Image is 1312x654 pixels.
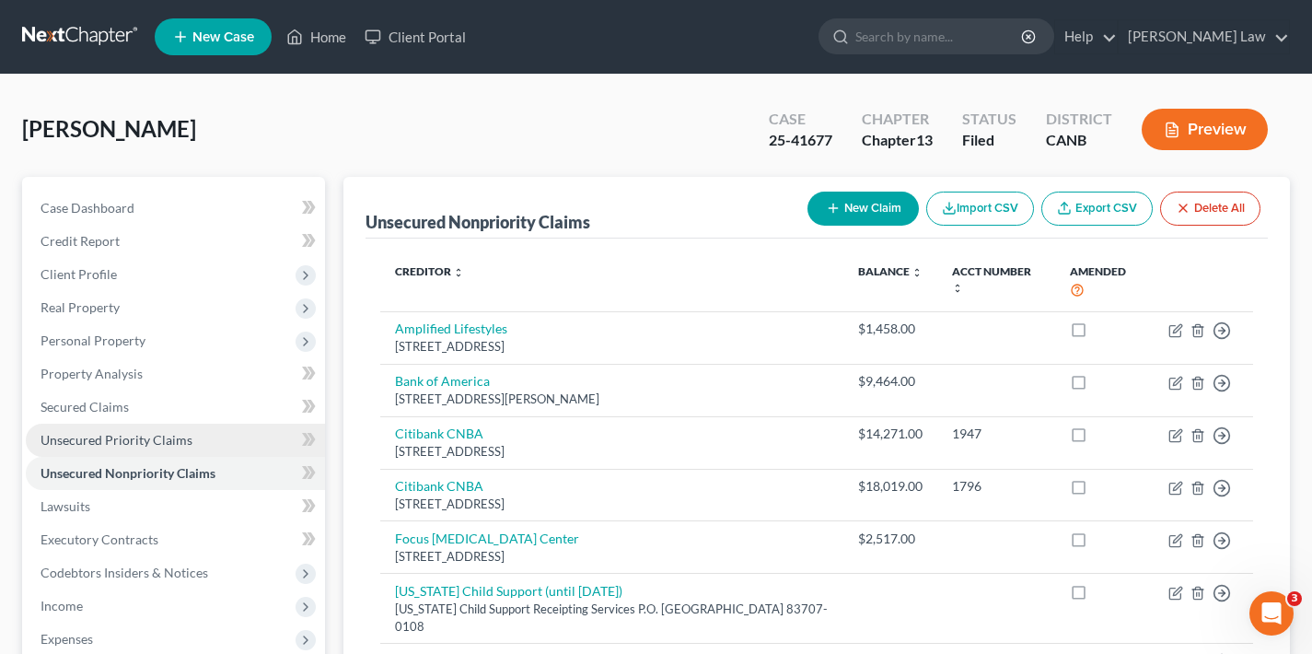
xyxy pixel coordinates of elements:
[26,357,325,391] a: Property Analysis
[1160,192,1260,226] button: Delete All
[26,523,325,556] a: Executory Contracts
[952,477,1039,496] div: 1796
[1055,20,1117,53] a: Help
[41,465,215,481] span: Unsecured Nonpriority Claims
[26,457,325,490] a: Unsecured Nonpriority Claims
[395,443,829,461] div: [STREET_ADDRESS]
[807,192,919,226] button: New Claim
[395,338,829,356] div: [STREET_ADDRESS]
[769,109,832,130] div: Case
[952,264,1031,294] a: Acct Number unfold_more
[395,264,464,278] a: Creditor unfold_more
[952,425,1039,443] div: 1947
[962,109,1016,130] div: Status
[858,477,923,496] div: $18,019.00
[858,372,923,391] div: $9,464.00
[911,267,923,278] i: unfold_more
[395,496,829,513] div: [STREET_ADDRESS]
[1142,109,1268,150] button: Preview
[952,283,963,294] i: unfold_more
[41,333,145,348] span: Personal Property
[41,531,158,547] span: Executory Contracts
[41,598,83,613] span: Income
[453,267,464,278] i: unfold_more
[26,490,325,523] a: Lawsuits
[41,399,129,415] span: Secured Claims
[277,20,355,53] a: Home
[366,211,590,233] div: Unsecured Nonpriority Claims
[41,432,192,448] span: Unsecured Priority Claims
[858,530,923,548] div: $2,517.00
[41,233,120,249] span: Credit Report
[26,391,325,424] a: Secured Claims
[41,366,143,381] span: Property Analysis
[962,130,1016,151] div: Filed
[41,565,208,580] span: Codebtors Insiders & Notices
[1041,192,1153,226] a: Export CSV
[926,192,1034,226] button: Import CSV
[1249,591,1294,636] iframe: Intercom live chat
[395,373,490,389] a: Bank of America
[355,20,475,53] a: Client Portal
[1046,109,1112,130] div: District
[26,192,325,225] a: Case Dashboard
[769,130,832,151] div: 25-41677
[395,531,579,546] a: Focus [MEDICAL_DATA] Center
[858,425,923,443] div: $14,271.00
[41,631,93,647] span: Expenses
[1119,20,1289,53] a: [PERSON_NAME] Law
[1055,253,1154,311] th: Amended
[862,109,933,130] div: Chapter
[1287,591,1302,606] span: 3
[41,266,117,282] span: Client Profile
[395,583,622,599] a: [US_STATE] Child Support (until [DATE])
[395,321,507,336] a: Amplified Lifestyles
[858,264,923,278] a: Balance unfold_more
[41,498,90,514] span: Lawsuits
[22,115,196,142] span: [PERSON_NAME]
[395,426,483,441] a: Citibank CNBA
[41,299,120,315] span: Real Property
[395,478,483,494] a: Citibank CNBA
[855,19,1024,53] input: Search by name...
[26,424,325,457] a: Unsecured Priority Claims
[1046,130,1112,151] div: CANB
[26,225,325,258] a: Credit Report
[395,601,829,635] div: [US_STATE] Child Support Receipting Services P.O. [GEOGRAPHIC_DATA] 83707-0108
[41,200,134,216] span: Case Dashboard
[858,320,923,338] div: $1,458.00
[192,30,254,44] span: New Case
[395,391,829,408] div: [STREET_ADDRESS][PERSON_NAME]
[395,548,829,566] div: [STREET_ADDRESS]
[916,131,933,148] span: 13
[862,130,933,151] div: Chapter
